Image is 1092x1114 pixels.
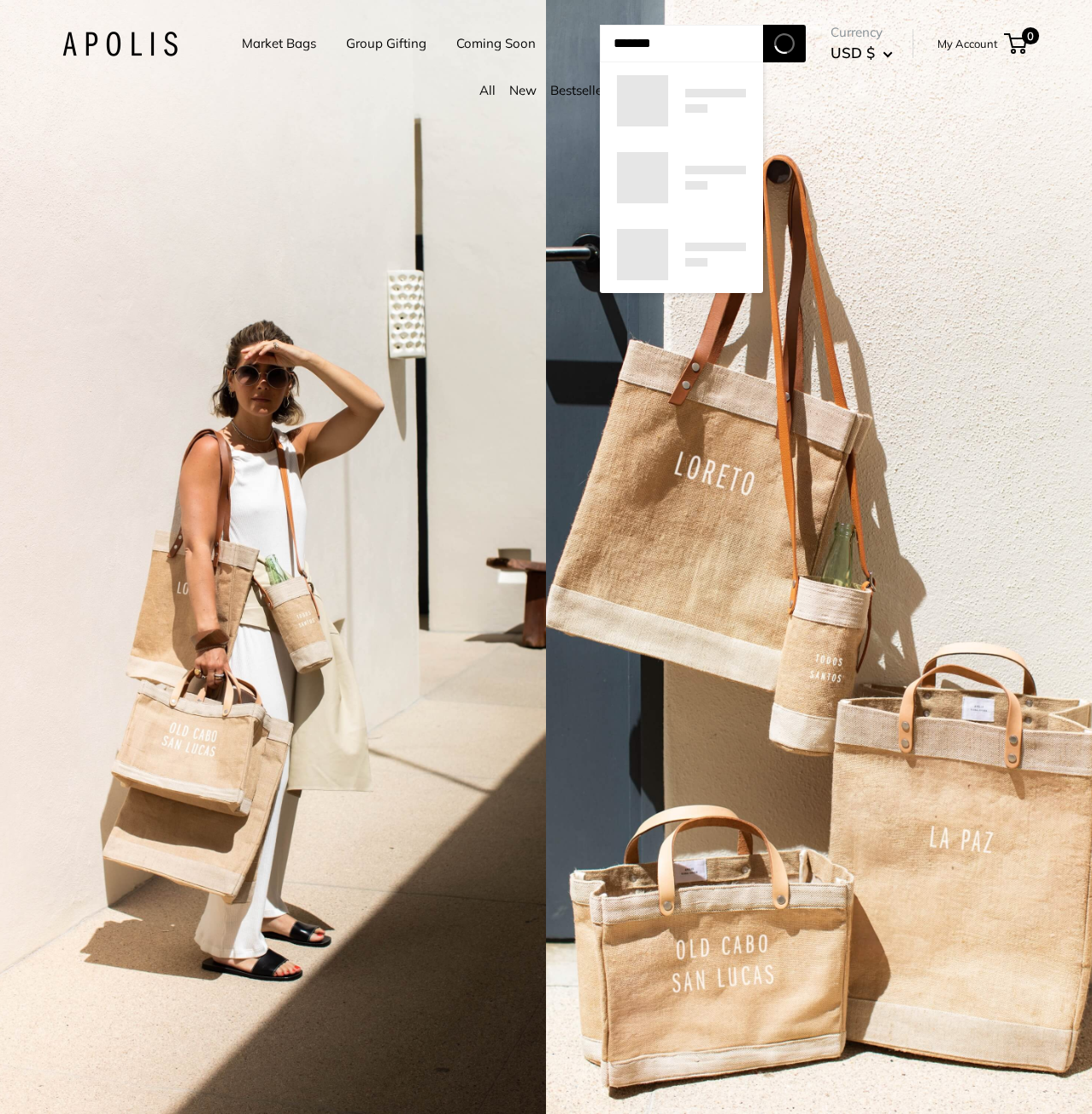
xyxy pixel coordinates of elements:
a: All [479,82,496,98]
span: Currency [831,21,893,44]
span: USD $ [831,44,875,62]
a: Market Bags [242,32,316,56]
input: Search... [600,25,763,62]
a: 0 [1006,33,1027,54]
span: 0 [1021,27,1038,44]
a: Bestsellers [550,82,613,98]
a: Coming Soon [456,32,536,56]
a: My Account [937,33,998,54]
a: Group Gifting [346,32,426,56]
img: Apolis [62,32,178,56]
button: USD $ [831,39,893,67]
button: Search [763,25,806,62]
a: New [509,82,537,98]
